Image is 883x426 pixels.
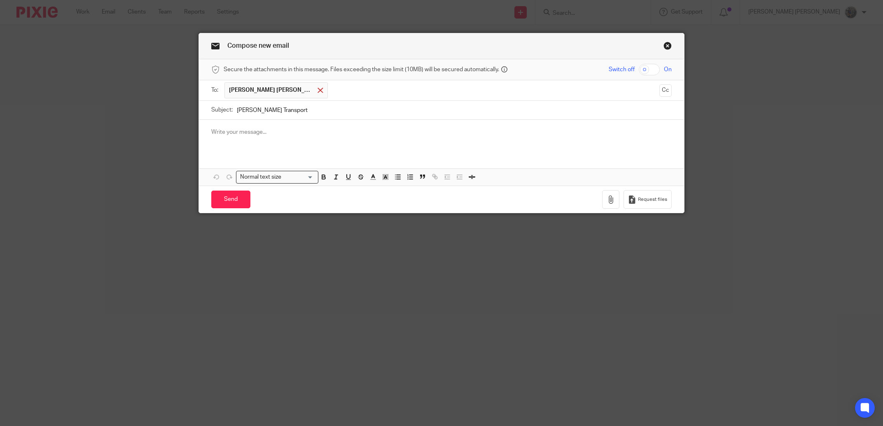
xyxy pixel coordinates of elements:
[624,190,671,209] button: Request files
[664,65,672,74] span: On
[211,86,220,94] label: To:
[284,173,313,182] input: Search for option
[229,86,311,94] span: [PERSON_NAME] [PERSON_NAME]
[236,171,318,184] div: Search for option
[211,191,250,208] input: Send
[224,65,499,74] span: Secure the attachments in this message. Files exceeding the size limit (10MB) will be secured aut...
[227,42,289,49] span: Compose new email
[609,65,635,74] span: Switch off
[211,106,233,114] label: Subject:
[638,196,667,203] span: Request files
[238,173,283,182] span: Normal text size
[659,84,672,97] button: Cc
[663,42,672,53] a: Close this dialog window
